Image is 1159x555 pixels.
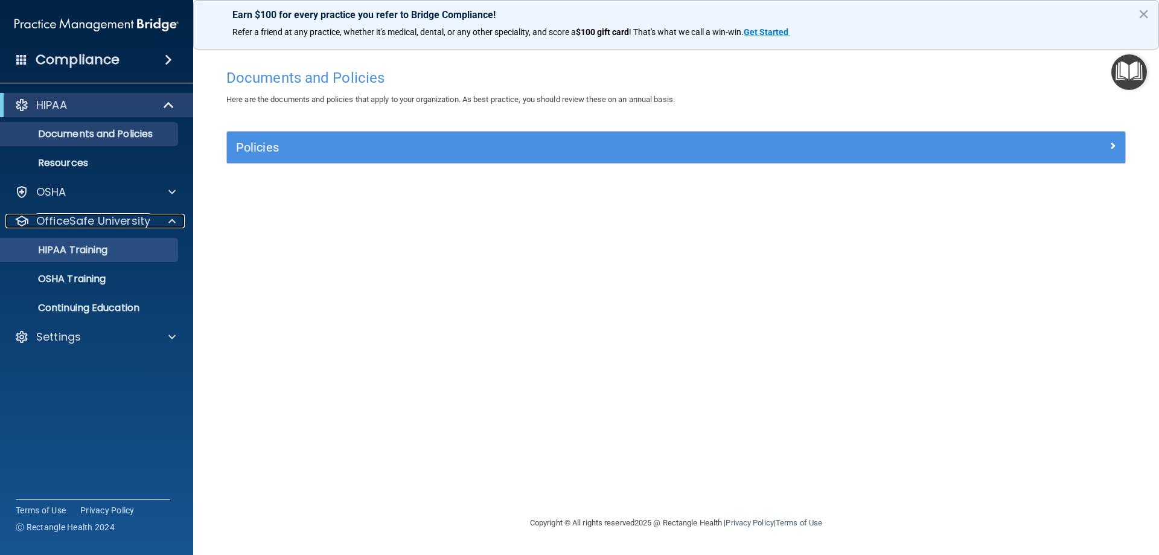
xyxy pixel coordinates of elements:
[226,70,1126,86] h4: Documents and Policies
[236,138,1116,157] a: Policies
[36,185,66,199] p: OSHA
[16,504,66,516] a: Terms of Use
[14,13,179,37] img: PMB logo
[14,185,176,199] a: OSHA
[456,504,896,542] div: Copyright © All rights reserved 2025 @ Rectangle Health | |
[1111,54,1147,90] button: Open Resource Center
[36,51,120,68] h4: Compliance
[36,98,67,112] p: HIPAA
[232,9,1120,21] p: Earn $100 for every practice you refer to Bridge Compliance!
[36,330,81,344] p: Settings
[8,244,107,256] p: HIPAA Training
[629,27,744,37] span: ! That's what we call a win-win.
[1138,4,1149,24] button: Close
[8,302,173,314] p: Continuing Education
[16,521,115,533] span: Ⓒ Rectangle Health 2024
[744,27,788,37] strong: Get Started
[14,98,175,112] a: HIPAA
[14,330,176,344] a: Settings
[14,214,176,228] a: OfficeSafe University
[226,95,675,104] span: Here are the documents and policies that apply to your organization. As best practice, you should...
[232,27,576,37] span: Refer a friend at any practice, whether it's medical, dental, or any other speciality, and score a
[726,518,773,527] a: Privacy Policy
[8,157,173,169] p: Resources
[8,273,106,285] p: OSHA Training
[744,27,790,37] a: Get Started
[576,27,629,37] strong: $100 gift card
[8,128,173,140] p: Documents and Policies
[80,504,135,516] a: Privacy Policy
[776,518,822,527] a: Terms of Use
[36,214,150,228] p: OfficeSafe University
[236,141,892,154] h5: Policies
